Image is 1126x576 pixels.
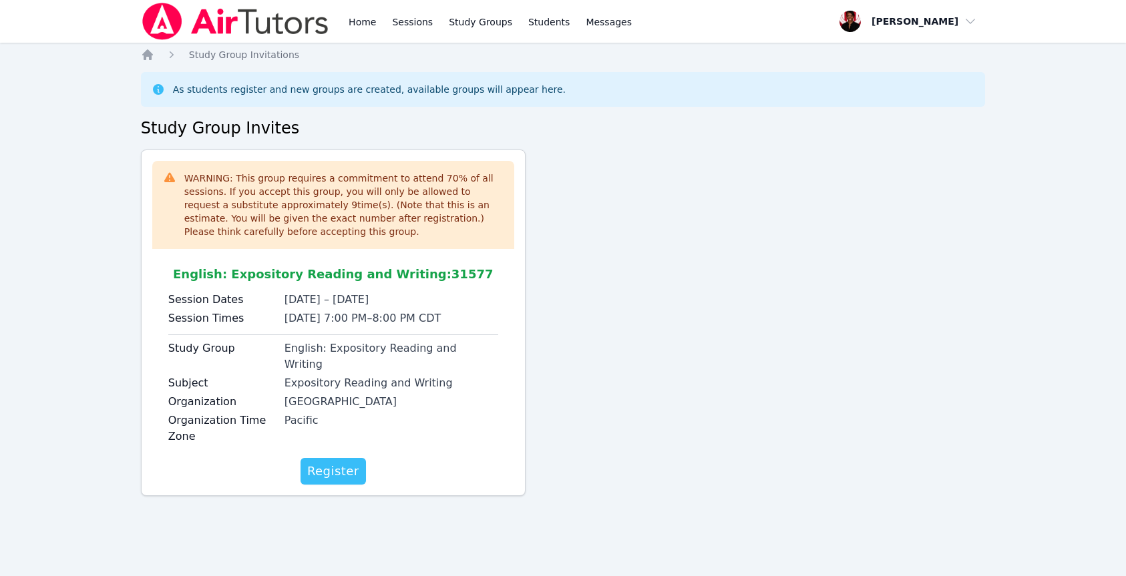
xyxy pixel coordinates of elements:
[168,292,276,308] label: Session Dates
[173,83,566,96] div: As students register and new groups are created, available groups will appear here.
[285,310,498,326] li: [DATE] 7:00 PM 8:00 PM CDT
[141,117,986,139] h2: Study Group Invites
[367,312,372,324] span: –
[189,49,299,60] span: Study Group Invitations
[141,3,330,40] img: Air Tutors
[285,340,498,372] div: English: Expository Reading and Writing
[307,462,359,481] span: Register
[168,412,276,445] label: Organization Time Zone
[168,375,276,391] label: Subject
[168,394,276,410] label: Organization
[285,293,369,306] span: [DATE] – [DATE]
[285,412,498,428] div: Pacific
[586,15,632,29] span: Messages
[184,172,504,238] div: WARNING: This group requires a commitment to attend 70 % of all sessions. If you accept this grou...
[189,48,299,61] a: Study Group Invitations
[285,375,498,391] div: Expository Reading and Writing
[173,267,493,281] span: English: Expository Reading and Writing : 31577
[285,394,498,410] div: [GEOGRAPHIC_DATA]
[141,48,986,61] nav: Breadcrumb
[168,310,276,326] label: Session Times
[301,458,366,485] button: Register
[168,340,276,356] label: Study Group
